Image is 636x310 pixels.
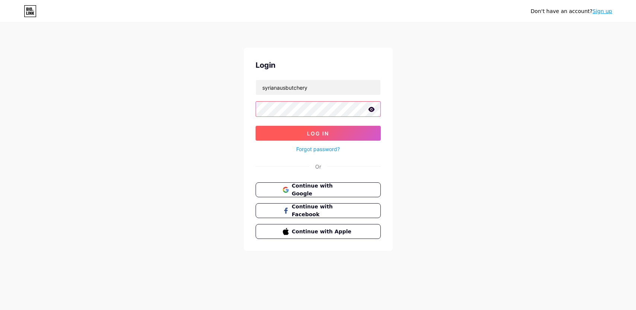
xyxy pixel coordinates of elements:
[531,7,612,15] div: Don't have an account?
[256,203,381,218] button: Continue with Facebook
[292,228,353,236] span: Continue with Apple
[296,145,340,153] a: Forgot password?
[307,130,329,137] span: Log In
[292,203,353,218] span: Continue with Facebook
[592,8,612,14] a: Sign up
[256,60,381,71] div: Login
[256,224,381,239] button: Continue with Apple
[256,126,381,141] button: Log In
[256,80,380,95] input: Username
[315,163,321,170] div: Or
[256,182,381,197] button: Continue with Google
[292,182,353,198] span: Continue with Google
